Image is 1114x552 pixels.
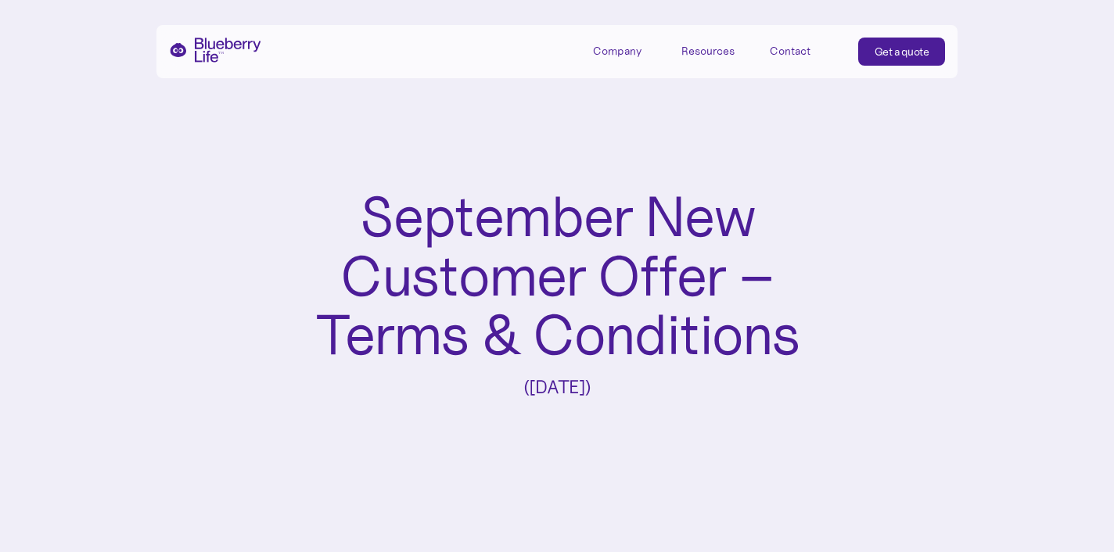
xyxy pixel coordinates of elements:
div: Get a quote [875,44,929,59]
div: Company [593,38,663,63]
div: Resources [681,38,752,63]
a: Get a quote [858,38,946,66]
div: Resources [681,45,735,58]
span: ([DATE]) [523,375,591,399]
div: Company [593,45,641,58]
div: Contact [770,45,810,58]
h1: September New Customer Offer – Terms & Conditions [307,188,807,365]
a: Contact [770,38,840,63]
a: home [169,38,261,63]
